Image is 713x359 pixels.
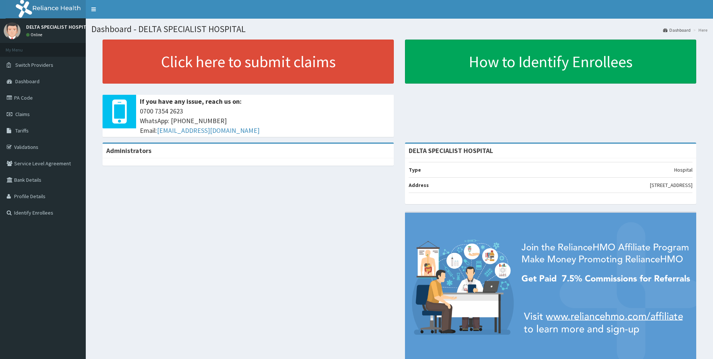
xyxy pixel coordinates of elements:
[663,27,691,33] a: Dashboard
[140,106,390,135] span: 0700 7354 2623 WhatsApp: [PHONE_NUMBER] Email:
[405,40,696,84] a: How to Identify Enrollees
[140,97,242,106] b: If you have any issue, reach us on:
[409,166,421,173] b: Type
[15,127,29,134] span: Tariffs
[674,166,692,174] p: Hospital
[691,27,707,33] li: Here
[15,78,40,85] span: Dashboard
[157,126,260,135] a: [EMAIL_ADDRESS][DOMAIN_NAME]
[409,182,429,188] b: Address
[103,40,394,84] a: Click here to submit claims
[26,32,44,37] a: Online
[91,24,707,34] h1: Dashboard - DELTA SPECIALIST HOSPITAL
[106,146,151,155] b: Administrators
[15,111,30,118] span: Claims
[4,22,21,39] img: User Image
[650,181,692,189] p: [STREET_ADDRESS]
[26,24,92,29] p: DELTA SPECIALIST HOSPITAL
[409,146,493,155] strong: DELTA SPECIALIST HOSPITAL
[15,62,53,68] span: Switch Providers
